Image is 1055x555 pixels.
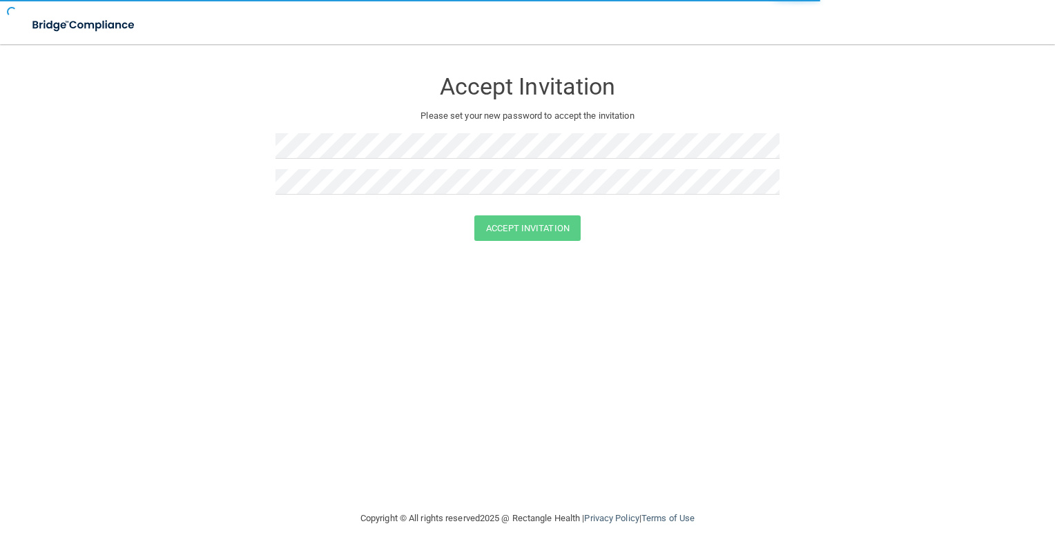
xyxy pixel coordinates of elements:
img: bridge_compliance_login_screen.278c3ca4.svg [21,11,148,39]
div: Copyright © All rights reserved 2025 @ Rectangle Health | | [275,496,780,541]
h3: Accept Invitation [275,74,780,99]
button: Accept Invitation [474,215,581,241]
a: Terms of Use [641,513,695,523]
a: Privacy Policy [584,513,639,523]
p: Please set your new password to accept the invitation [286,108,769,124]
